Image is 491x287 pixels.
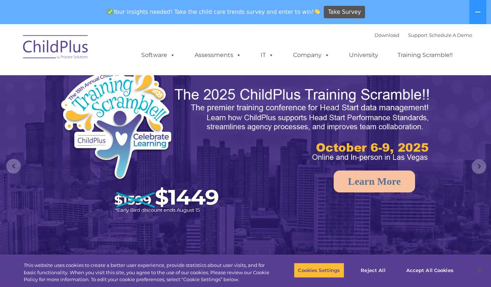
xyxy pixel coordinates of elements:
[342,48,385,62] a: University
[19,30,92,66] img: ChildPlus by Procare Solutions
[408,32,427,38] a: Support
[134,48,183,62] a: Software
[328,6,361,19] span: Take Survey
[24,262,270,283] div: This website uses cookies to create a better user experience, provide statistics about user visit...
[375,32,399,38] a: Download
[429,32,472,38] a: Schedule A Demo
[187,48,249,62] a: Assessments
[286,48,337,62] a: Company
[107,9,113,14] img: ✅
[471,262,487,278] button: Close
[314,9,320,14] img: 👏
[324,6,365,19] a: Take Survey
[101,48,124,54] span: Last name
[334,171,415,192] a: Learn More
[402,263,457,278] button: Accept All Cookies
[253,48,281,62] a: IT
[294,263,344,278] button: Cookies Settings
[104,5,323,19] span: Your insights needed! Take the child care trends survey and enter to win!
[101,78,133,84] span: Phone number
[375,32,472,38] font: |
[390,48,460,62] a: Training Scramble!!
[350,263,396,278] button: Reject All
